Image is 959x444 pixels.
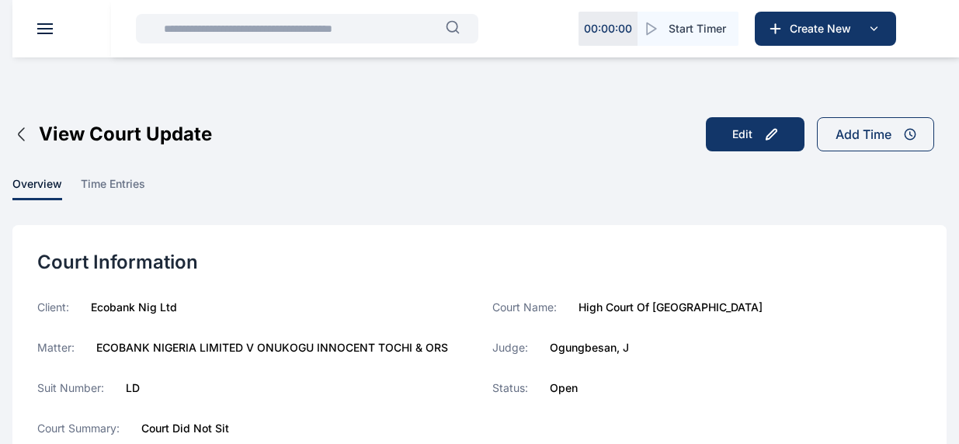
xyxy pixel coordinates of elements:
label: Status: [492,380,528,396]
button: Add Time [817,117,934,151]
button: Create New [755,12,896,46]
div: Court Information [37,250,922,275]
label: LD [126,380,140,396]
label: ECOBANK NIGERIA LIMITED v ONUKOGU INNOCENT TOCHI & ORS [96,340,448,356]
label: Matter: [37,340,75,356]
span: time entries [81,176,145,200]
label: Client: [37,300,69,315]
span: View Court Update [39,122,212,147]
label: Judge: [492,340,528,356]
label: Suit Number: [37,380,104,396]
label: Court Summary: [37,421,120,436]
label: court did not sit [141,421,229,436]
label: Ogungbesan, J [550,340,629,356]
a: overview [12,176,81,200]
span: Start Timer [669,21,726,36]
button: View Court Update [12,122,212,147]
span: Create New [784,21,864,36]
label: Open [550,380,578,396]
a: time entries [81,176,164,200]
button: Start Timer [638,12,738,46]
button: Edit [706,117,804,151]
div: Add Time [836,125,891,144]
div: Edit [732,127,752,142]
label: High Court of [GEOGRAPHIC_DATA] [579,300,763,315]
span: overview [12,176,62,200]
label: Ecobank Nig Ltd [91,300,177,315]
p: 00 : 00 : 00 [584,21,632,36]
label: Court Name: [492,300,557,315]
